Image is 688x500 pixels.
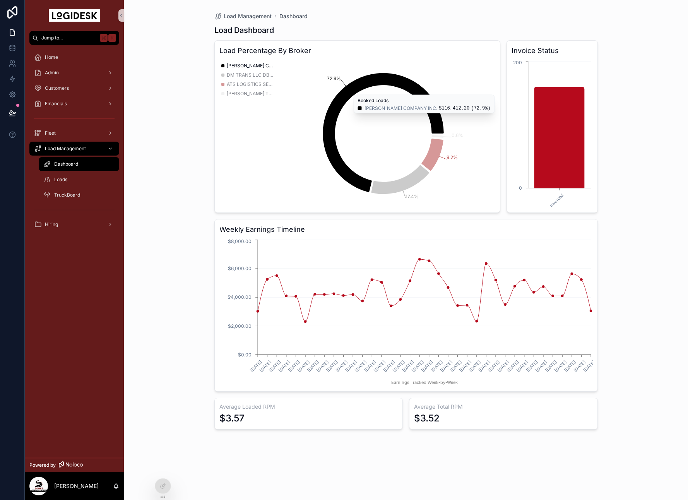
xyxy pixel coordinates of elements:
[544,359,558,373] text: [DATE]
[519,185,522,191] tspan: 0
[29,126,119,140] a: Fleet
[344,359,358,373] text: [DATE]
[512,45,593,56] h3: Invoice Status
[563,359,577,373] text: [DATE]
[391,380,457,385] tspan: Earnings Tracked Week-by-Week
[414,403,593,411] h3: Average Total RPM
[219,412,245,425] div: $3.57
[109,35,115,41] span: K
[214,12,272,20] a: Load Management
[411,359,424,373] text: [DATE]
[224,12,272,20] span: Load Management
[29,31,119,45] button: Jump to...K
[325,359,339,373] text: [DATE]
[29,142,119,156] a: Load Management
[54,192,80,198] span: TruckBoard
[25,45,124,241] div: scrollable content
[227,72,273,78] span: DM TRANS LLC DBA ARRIVE LOGISTICS
[448,359,462,373] text: [DATE]
[29,81,119,95] a: Customers
[406,193,419,199] tspan: 17.4%
[238,352,252,358] tspan: $0.00
[277,359,291,373] text: [DATE]
[228,265,252,271] tspan: $6,000.00
[227,63,273,69] span: [PERSON_NAME] COMPANY INC.
[39,188,119,202] a: TruckBoard
[258,359,272,373] text: [DATE]
[515,359,529,373] text: [DATE]
[29,97,119,111] a: Financials
[363,359,377,373] text: [DATE]
[354,359,368,373] text: [DATE]
[214,25,274,36] h1: Load Dashboard
[458,359,472,373] text: [DATE]
[49,9,100,22] img: App logo
[45,101,67,107] span: Financials
[45,221,58,228] span: Hiring
[296,359,310,373] text: [DATE]
[572,359,586,373] text: [DATE]
[227,91,273,97] span: [PERSON_NAME] TRANSPORTATION GROUP, LLC
[287,359,301,373] text: [DATE]
[219,59,495,208] div: chart
[468,359,482,373] text: [DATE]
[54,176,67,183] span: Loads
[54,161,78,167] span: Dashboard
[549,192,565,208] text: Invoiced
[45,85,69,91] span: Customers
[451,132,463,138] tspan: 0.6%
[477,359,491,373] text: [DATE]
[54,482,99,490] p: [PERSON_NAME]
[268,359,282,373] text: [DATE]
[29,217,119,231] a: Hiring
[512,59,593,208] div: chart
[228,294,252,300] tspan: $4,000.00
[41,35,97,41] span: Jump to...
[553,359,567,373] text: [DATE]
[219,403,398,411] h3: Average Loaded RPM
[582,359,596,373] text: [DATE]
[45,54,58,60] span: Home
[219,45,495,56] h3: Load Percentage By Broker
[228,238,252,244] tspan: $8,000.00
[373,359,387,373] text: [DATE]
[420,359,434,373] text: [DATE]
[525,359,539,373] text: [DATE]
[315,359,329,373] text: [DATE]
[327,75,341,81] tspan: 72.9%
[45,70,59,76] span: Admin
[39,173,119,187] a: Loads
[496,359,510,373] text: [DATE]
[45,146,86,152] span: Load Management
[334,359,348,373] text: [DATE]
[430,359,443,373] text: [DATE]
[392,359,406,373] text: [DATE]
[513,60,522,65] tspan: 200
[25,458,124,472] a: Powered by
[29,66,119,80] a: Admin
[534,359,548,373] text: [DATE]
[226,296,231,297] tspan: .
[439,359,453,373] text: [DATE]
[219,238,593,387] div: chart
[249,359,263,373] text: [DATE]
[306,359,320,373] text: [DATE]
[29,462,56,468] span: Powered by
[506,359,520,373] text: [DATE]
[29,50,119,64] a: Home
[414,412,440,425] div: $3.52
[279,12,308,20] a: Dashboard
[39,157,119,171] a: Dashboard
[228,323,252,329] tspan: $2,000.00
[45,130,56,136] span: Fleet
[487,359,501,373] text: [DATE]
[446,154,457,160] tspan: 9.2%
[401,359,415,373] text: [DATE]
[227,81,273,87] span: ATS LOGISTICS SERVICES, INC. DBA SUREWAY TRANSPORTATION COMPANY & [PERSON_NAME] SPECIALIZED LOGIS...
[382,359,396,373] text: [DATE]
[219,224,593,235] h3: Weekly Earnings Timeline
